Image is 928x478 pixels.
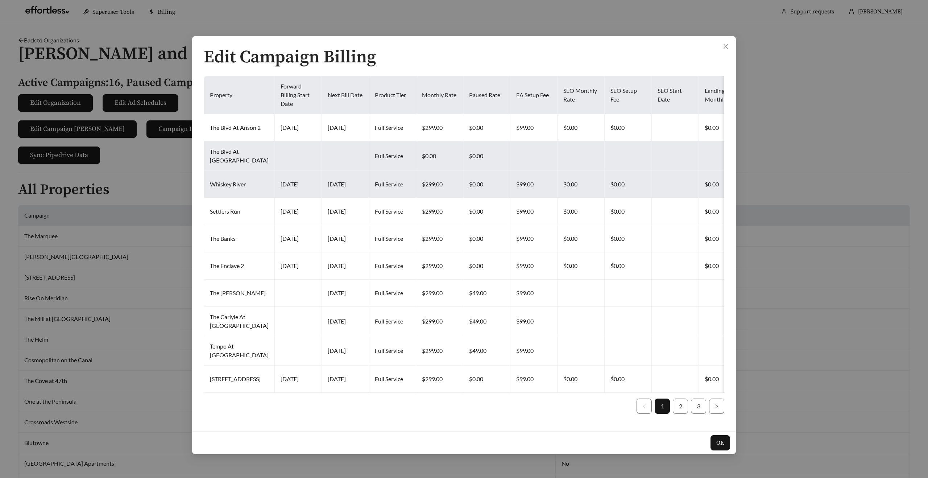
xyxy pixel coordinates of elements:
td: $99.00 [510,366,558,393]
td: The Carlyle At [GEOGRAPHIC_DATA] [204,307,275,336]
td: [DATE] [275,366,322,393]
span: right [714,404,719,408]
td: $0.00 [463,252,510,280]
td: [DATE] [322,366,369,393]
td: $99.00 [510,280,558,307]
td: [DATE] [322,225,369,252]
td: $299.00 [416,336,463,366]
td: [DATE] [275,198,322,225]
td: Tempo At [GEOGRAPHIC_DATA] [204,336,275,366]
td: $0.00 [463,366,510,393]
td: The Banks [204,225,275,252]
td: $0.00 [605,225,652,252]
td: [DATE] [275,225,322,252]
td: [STREET_ADDRESS] [204,366,275,393]
th: Monthly Rate [416,76,463,114]
td: Full Service [369,225,416,252]
td: Settlers Run [204,198,275,225]
td: [DATE] [322,252,369,280]
td: $0.00 [605,198,652,225]
td: $0.00 [463,171,510,198]
td: $0.00 [699,171,746,198]
button: left [637,399,652,414]
th: Paused Rate [463,76,510,114]
li: 1 [655,399,670,414]
a: 1 [655,399,670,413]
td: $0.00 [699,366,746,393]
td: $0.00 [463,141,510,171]
th: Next Bill Date [322,76,369,114]
td: $99.00 [510,171,558,198]
td: $299.00 [416,114,463,141]
td: Full Service [369,252,416,280]
td: [DATE] [275,171,322,198]
li: Next Page [709,399,724,414]
td: $299.00 [416,252,463,280]
th: Property [204,76,275,114]
td: $49.00 [463,280,510,307]
td: $0.00 [463,198,510,225]
td: The [PERSON_NAME] [204,280,275,307]
td: Full Service [369,336,416,366]
td: [DATE] [322,280,369,307]
span: OK [716,438,724,447]
td: The Blvd At Anson 2 [204,114,275,141]
td: $299.00 [416,307,463,336]
td: [DATE] [275,252,322,280]
td: $99.00 [510,114,558,141]
td: Full Service [369,171,416,198]
td: $299.00 [416,198,463,225]
th: Product Tier [369,76,416,114]
td: Full Service [369,366,416,393]
td: Full Service [369,141,416,171]
td: $99.00 [510,225,558,252]
button: Close [716,36,736,57]
td: $0.00 [463,114,510,141]
th: SEO Start Date [652,76,699,114]
td: $0.00 [558,366,605,393]
td: $0.00 [699,252,746,280]
td: [DATE] [322,114,369,141]
td: [DATE] [322,336,369,366]
td: $299.00 [416,366,463,393]
td: [DATE] [322,198,369,225]
td: The Blvd At [GEOGRAPHIC_DATA] [204,141,275,171]
td: $0.00 [558,114,605,141]
a: 3 [691,399,706,413]
th: Forward Billing Start Date [275,76,322,114]
td: $0.00 [605,114,652,141]
td: $49.00 [463,336,510,366]
td: The Enclave 2 [204,252,275,280]
td: [DATE] [322,171,369,198]
td: $0.00 [558,225,605,252]
td: $49.00 [463,307,510,336]
td: Full Service [369,307,416,336]
td: $99.00 [510,252,558,280]
td: [DATE] [322,307,369,336]
td: $0.00 [416,141,463,171]
li: 2 [673,399,688,414]
th: Landing Page Monthly Rate [699,76,746,114]
td: $0.00 [699,114,746,141]
td: $99.00 [510,307,558,336]
a: 2 [673,399,688,413]
span: close [722,43,729,50]
th: EA Setup Fee [510,76,558,114]
td: $0.00 [699,198,746,225]
td: $0.00 [558,198,605,225]
li: 3 [691,399,706,414]
td: $0.00 [699,225,746,252]
td: $0.00 [605,171,652,198]
span: left [642,404,646,408]
th: SEO Setup Fee [605,76,652,114]
td: Full Service [369,280,416,307]
td: Full Service [369,198,416,225]
td: $0.00 [605,252,652,280]
td: $0.00 [558,252,605,280]
td: $99.00 [510,198,558,225]
td: [DATE] [275,114,322,141]
td: $0.00 [463,225,510,252]
td: $299.00 [416,280,463,307]
td: Whiskey River [204,171,275,198]
td: $0.00 [558,171,605,198]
